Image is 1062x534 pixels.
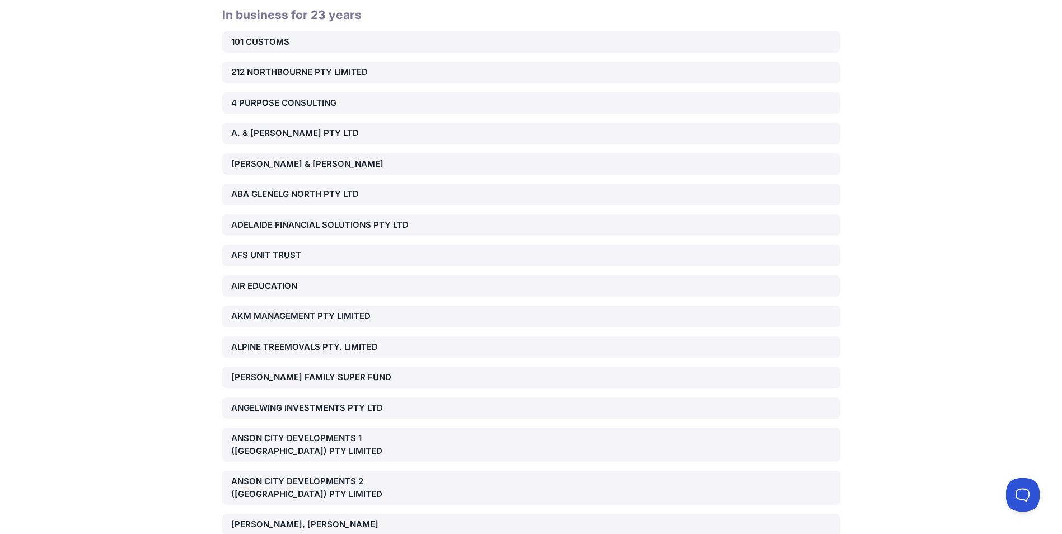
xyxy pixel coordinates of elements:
[231,310,428,323] div: AKM MANAGEMENT PTY LIMITED
[222,367,840,388] a: [PERSON_NAME] FAMILY SUPER FUND
[231,188,428,201] div: ABA GLENELG NORTH PTY LTD
[222,184,840,205] a: ABA GLENELG NORTH PTY LTD
[231,249,428,262] div: AFS UNIT TRUST
[231,158,428,171] div: [PERSON_NAME] & [PERSON_NAME]
[231,127,428,140] div: A. & [PERSON_NAME] PTY LTD
[231,219,428,232] div: ADELAIDE FINANCIAL SOLUTIONS PTY LTD
[222,92,840,114] a: 4 PURPOSE CONSULTING
[222,471,840,505] a: ANSON CITY DEVELOPMENTS 2 ([GEOGRAPHIC_DATA]) PTY LIMITED
[231,475,428,500] div: ANSON CITY DEVELOPMENTS 2 ([GEOGRAPHIC_DATA]) PTY LIMITED
[231,341,428,354] div: ALPINE TREEMOVALS PTY. LIMITED
[231,66,428,79] div: 212 NORTHBOURNE PTY LIMITED
[222,275,840,297] a: AIR EDUCATION
[222,31,840,53] a: 101 CUSTOMS
[231,518,428,531] div: [PERSON_NAME], [PERSON_NAME]
[231,97,428,110] div: 4 PURPOSE CONSULTING
[222,397,840,419] a: ANGELWING INVESTMENTS PTY LTD
[231,371,428,384] div: [PERSON_NAME] FAMILY SUPER FUND
[222,336,840,358] a: ALPINE TREEMOVALS PTY. LIMITED
[1006,478,1040,512] iframe: Toggle Customer Support
[222,428,840,462] a: ANSON CITY DEVELOPMENTS 1 ([GEOGRAPHIC_DATA]) PTY LIMITED
[222,62,840,83] a: 212 NORTHBOURNE PTY LIMITED
[222,153,840,175] a: [PERSON_NAME] & [PERSON_NAME]
[231,402,428,415] div: ANGELWING INVESTMENTS PTY LTD
[222,123,840,144] a: A. & [PERSON_NAME] PTY LTD
[231,432,428,457] div: ANSON CITY DEVELOPMENTS 1 ([GEOGRAPHIC_DATA]) PTY LIMITED
[222,245,840,266] a: AFS UNIT TRUST
[222,214,840,236] a: ADELAIDE FINANCIAL SOLUTIONS PTY LTD
[231,280,428,293] div: AIR EDUCATION
[222,306,840,327] a: AKM MANAGEMENT PTY LIMITED
[231,36,428,49] div: 101 CUSTOMS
